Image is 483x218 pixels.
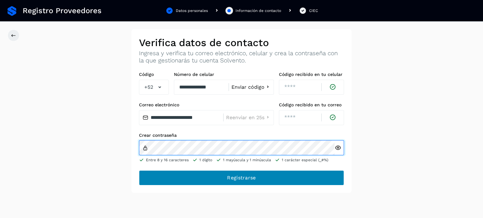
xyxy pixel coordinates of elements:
[139,72,169,77] label: Código
[275,157,328,163] li: 1 carácter especial (_#%)
[227,174,256,181] span: Registrarse
[226,114,271,121] button: Reenviar en 25s
[176,8,208,13] div: Datos personales
[279,72,344,77] label: Código recibido en tu celular
[139,133,344,138] label: Crear contraseña
[139,50,344,64] p: Ingresa y verifica tu correo electrónico, celular y crea la contraseña con la que gestionarás tu ...
[231,84,271,90] button: Enviar código
[226,115,264,120] span: Reenviar en 25s
[231,85,264,90] span: Enviar código
[139,37,344,49] h2: Verifica datos de contacto
[236,8,281,13] div: Información de contacto
[139,157,189,163] li: Entre 8 y 16 caracteres
[309,8,318,13] div: CIEC
[174,72,274,77] label: Número de celular
[139,102,274,108] label: Correo electrónico
[216,157,271,163] li: 1 mayúscula y 1 minúscula
[192,157,212,163] li: 1 dígito
[23,6,102,15] span: Registro Proveedores
[144,83,153,91] span: +52
[279,102,344,108] label: Código recibido en tu correo
[139,170,344,185] button: Registrarse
